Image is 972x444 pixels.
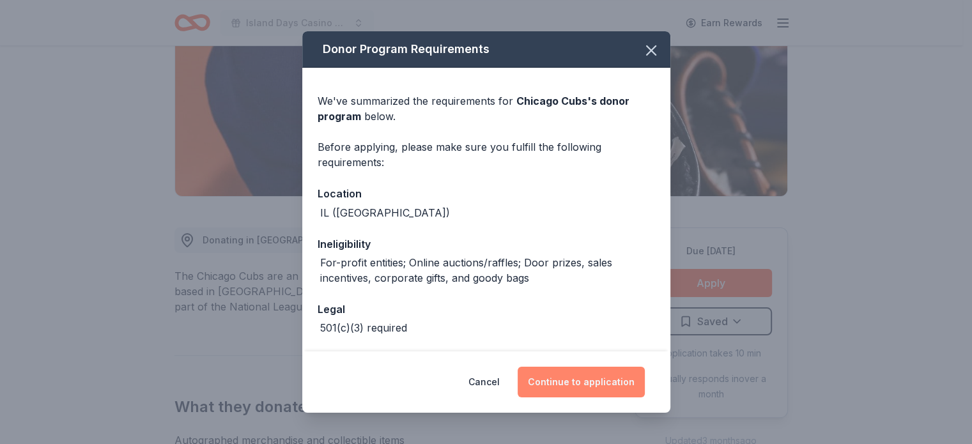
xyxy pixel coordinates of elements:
div: Legal [318,301,655,318]
div: For-profit entities; Online auctions/raffles; Door prizes, sales incentives, corporate gifts, and... [320,255,655,286]
div: IL ([GEOGRAPHIC_DATA]) [320,205,450,220]
div: Ineligibility [318,236,655,252]
button: Continue to application [518,367,645,397]
div: Location [318,185,655,202]
div: 501(c)(3) required [320,320,407,335]
button: Cancel [468,367,500,397]
div: We've summarized the requirements for below. [318,93,655,124]
div: Donor Program Requirements [302,31,670,68]
div: Before applying, please make sure you fulfill the following requirements: [318,139,655,170]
